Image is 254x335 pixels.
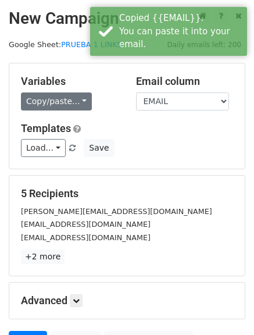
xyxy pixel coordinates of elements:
[21,207,212,216] small: [PERSON_NAME][EMAIL_ADDRESS][DOMAIN_NAME]
[21,187,233,200] h5: 5 Recipients
[21,233,151,242] small: [EMAIL_ADDRESS][DOMAIN_NAME]
[196,279,254,335] div: Widget de chat
[21,75,119,88] h5: Variables
[21,294,233,307] h5: Advanced
[84,139,114,157] button: Save
[21,139,66,157] a: Load...
[61,40,121,49] a: PRUEBA 1 LINKS
[21,220,151,229] small: [EMAIL_ADDRESS][DOMAIN_NAME]
[21,250,65,264] a: +2 more
[119,12,242,51] div: Copied {{EMAIL}}. You can paste it into your email.
[136,75,234,88] h5: Email column
[9,40,122,49] small: Google Sheet:
[9,9,245,28] h2: New Campaign
[21,92,92,111] a: Copy/paste...
[21,122,71,134] a: Templates
[196,279,254,335] iframe: Chat Widget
